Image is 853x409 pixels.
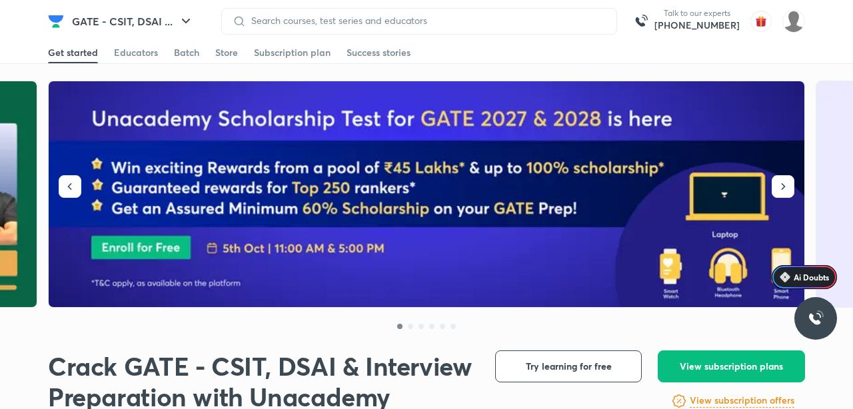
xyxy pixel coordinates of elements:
div: Batch [174,46,199,59]
button: GATE - CSIT, DSAI ... [64,8,202,35]
span: Ai Doubts [794,272,829,282]
h6: View subscription offers [690,394,794,408]
div: Get started [48,46,98,59]
img: Company Logo [48,13,64,29]
a: Success stories [347,42,411,63]
a: View subscription offers [690,393,794,409]
img: call-us [628,8,654,35]
button: View subscription plans [658,350,805,382]
div: Success stories [347,46,411,59]
a: Store [215,42,238,63]
img: avatar [750,11,772,32]
a: Educators [114,42,158,63]
a: [PHONE_NUMBER] [654,19,740,32]
div: Educators [114,46,158,59]
span: Try learning for free [526,360,612,373]
a: Ai Doubts [772,265,837,289]
a: Subscription plan [254,42,331,63]
img: Sai Tharesh [782,10,805,33]
div: Store [215,46,238,59]
input: Search courses, test series and educators [246,15,606,26]
button: Try learning for free [495,350,642,382]
p: Talk to our experts [654,8,740,19]
a: Get started [48,42,98,63]
a: Batch [174,42,199,63]
div: Subscription plan [254,46,331,59]
img: ttu [808,310,824,326]
img: Icon [780,272,790,282]
span: View subscription plans [680,360,783,373]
